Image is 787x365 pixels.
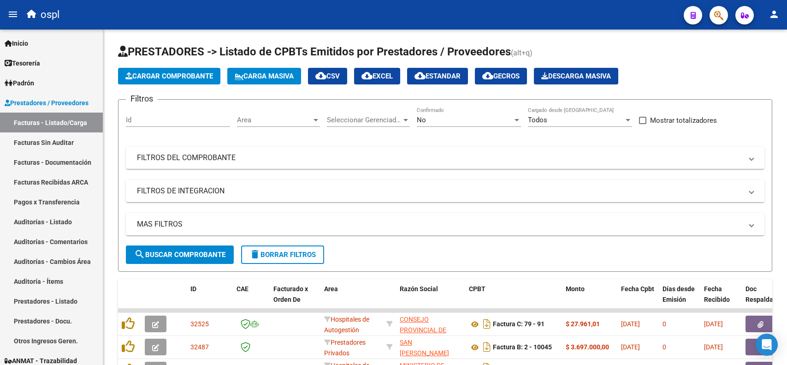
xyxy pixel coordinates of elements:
[227,68,301,84] button: Carga Masiva
[361,70,373,81] mat-icon: cloud_download
[562,279,617,320] datatable-header-cell: Monto
[465,279,562,320] datatable-header-cell: CPBT
[400,337,462,357] div: 30716410788
[400,316,457,354] span: CONSEJO PROVINCIAL DE SALUD PUBLICA PCIADE RIO NEGRO
[237,285,249,293] span: CAE
[566,343,609,351] strong: $ 3.697.000,00
[704,320,723,328] span: [DATE]
[270,279,320,320] datatable-header-cell: Facturado x Orden De
[324,285,338,293] span: Area
[308,68,347,84] button: CSV
[617,279,659,320] datatable-header-cell: Fecha Cpbt
[400,314,462,334] div: 30643258737
[118,68,220,84] button: Cargar Comprobante
[621,285,654,293] span: Fecha Cpbt
[756,334,778,356] div: Open Intercom Messenger
[137,219,742,229] mat-panel-title: MAS FILTROS
[41,5,59,25] span: ospl
[137,186,742,196] mat-panel-title: FILTROS DE INTEGRACION
[5,98,89,108] span: Prestadores / Proveedores
[511,48,533,57] span: (alt+q)
[475,68,527,84] button: Gecros
[659,279,700,320] datatable-header-cell: Días desde Emisión
[125,72,213,80] span: Cargar Comprobante
[315,72,340,80] span: CSV
[493,344,552,351] strong: Factura B: 2 - 10045
[704,285,730,303] span: Fecha Recibido
[482,70,493,81] mat-icon: cloud_download
[134,249,145,260] mat-icon: search
[5,38,28,48] span: Inicio
[233,279,270,320] datatable-header-cell: CAE
[534,68,618,84] button: Descarga Masiva
[126,213,764,235] mat-expansion-panel-header: MAS FILTROS
[235,72,294,80] span: Carga Masiva
[5,78,34,88] span: Padrón
[137,153,742,163] mat-panel-title: FILTROS DEL COMPROBANTE
[746,285,787,303] span: Doc Respaldatoria
[126,147,764,169] mat-expansion-panel-header: FILTROS DEL COMPROBANTE
[650,115,717,126] span: Mostrar totalizadores
[621,343,640,351] span: [DATE]
[126,245,234,264] button: Buscar Comprobante
[541,72,611,80] span: Descarga Masiva
[190,343,209,351] span: 32487
[190,320,209,328] span: 32525
[327,116,402,124] span: Seleccionar Gerenciador
[704,343,723,351] span: [DATE]
[481,340,493,354] i: Descargar documento
[134,251,225,259] span: Buscar Comprobante
[621,320,640,328] span: [DATE]
[187,279,233,320] datatable-header-cell: ID
[396,279,465,320] datatable-header-cell: Razón Social
[400,339,449,357] span: SAN [PERSON_NAME]
[663,320,666,328] span: 0
[414,72,461,80] span: Estandar
[469,285,485,293] span: CPBT
[700,279,742,320] datatable-header-cell: Fecha Recibido
[528,116,547,124] span: Todos
[493,321,544,328] strong: Factura C: 79 - 91
[324,339,366,357] span: Prestadores Privados
[273,285,308,303] span: Facturado x Orden De
[249,251,316,259] span: Borrar Filtros
[241,245,324,264] button: Borrar Filtros
[237,116,312,124] span: Area
[315,70,326,81] mat-icon: cloud_download
[482,72,520,80] span: Gecros
[7,9,18,20] mat-icon: menu
[566,320,600,328] strong: $ 27.961,01
[566,285,585,293] span: Monto
[320,279,383,320] datatable-header-cell: Area
[126,92,158,105] h3: Filtros
[126,180,764,202] mat-expansion-panel-header: FILTROS DE INTEGRACION
[361,72,393,80] span: EXCEL
[663,285,695,303] span: Días desde Emisión
[417,116,426,124] span: No
[190,285,196,293] span: ID
[118,45,511,58] span: PRESTADORES -> Listado de CPBTs Emitidos por Prestadores / Proveedores
[769,9,780,20] mat-icon: person
[407,68,468,84] button: Estandar
[324,316,369,334] span: Hospitales de Autogestión
[5,58,40,68] span: Tesorería
[354,68,400,84] button: EXCEL
[481,317,493,331] i: Descargar documento
[249,249,260,260] mat-icon: delete
[534,68,618,84] app-download-masive: Descarga masiva de comprobantes (adjuntos)
[663,343,666,351] span: 0
[414,70,426,81] mat-icon: cloud_download
[400,285,438,293] span: Razón Social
